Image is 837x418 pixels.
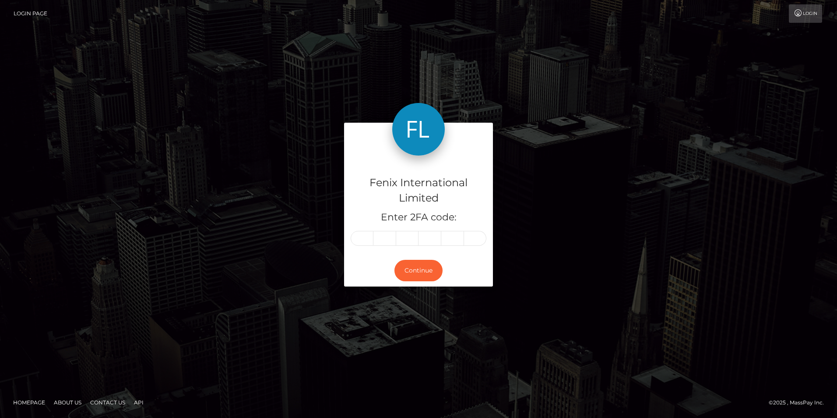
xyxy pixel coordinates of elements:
h4: Fenix International Limited [351,175,486,206]
a: Contact Us [87,396,129,409]
img: Fenix International Limited [392,103,445,156]
a: Login Page [14,4,47,23]
h5: Enter 2FA code: [351,211,486,224]
div: © 2025 , MassPay Inc. [769,398,830,407]
a: Homepage [10,396,49,409]
a: API [130,396,147,409]
a: Login [789,4,822,23]
button: Continue [394,260,443,281]
a: About Us [50,396,85,409]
